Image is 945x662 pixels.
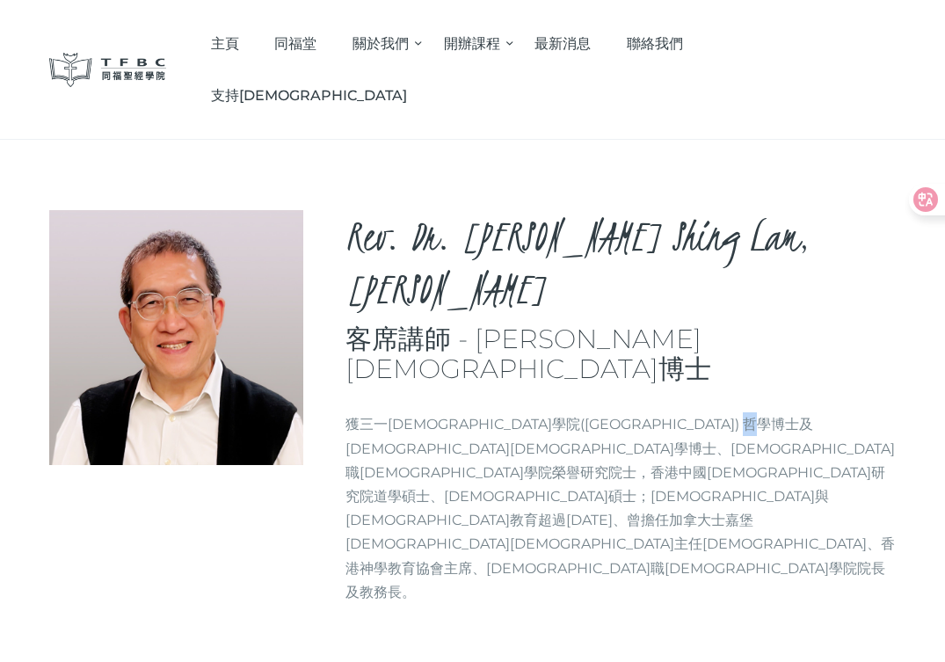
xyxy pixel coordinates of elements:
h2: Rev. Dr. [PERSON_NAME] Shing Lam, [PERSON_NAME] [345,210,897,316]
a: 同福堂 [257,18,335,69]
a: 最新消息 [517,18,609,69]
a: 關於我們 [335,18,426,69]
a: 支持[DEMOGRAPHIC_DATA] [193,69,425,121]
a: 主頁 [193,18,257,69]
h3: 客席講師 - [PERSON_NAME][DEMOGRAPHIC_DATA]博士 [345,324,897,384]
span: 聯絡我們 [627,35,683,52]
a: 開辦課程 [425,18,517,69]
span: 支持[DEMOGRAPHIC_DATA] [211,87,407,104]
a: 聯絡我們 [608,18,701,69]
span: 開辦課程 [444,35,500,52]
span: 關於我們 [353,35,409,52]
img: Rev. Dr. Li Shing Lam, Derek [49,210,303,464]
span: 主頁 [211,35,239,52]
img: 同福聖經學院 TFBC [49,53,167,87]
p: 獲三一[DEMOGRAPHIC_DATA]學院([GEOGRAPHIC_DATA]) 哲學博士及[DEMOGRAPHIC_DATA][DEMOGRAPHIC_DATA]學博士、[DEMOGRAP... [345,412,897,604]
span: 同福堂 [274,35,316,52]
span: 最新消息 [534,35,591,52]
